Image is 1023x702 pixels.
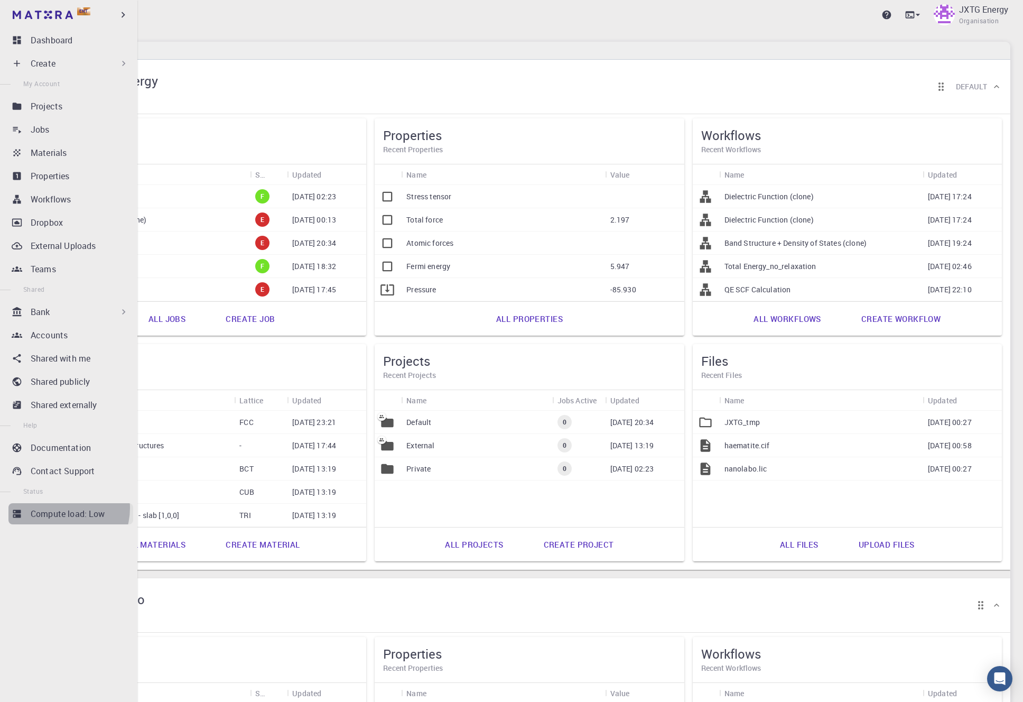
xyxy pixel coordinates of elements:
p: Materials [31,146,67,159]
p: Compute load: Low [31,507,105,520]
button: Sort [744,166,761,183]
button: Reorder cards [931,76,952,97]
p: Shared publicly [31,375,90,388]
button: Sort [629,166,646,183]
p: Dielectric Function (clone) [724,191,814,202]
div: Updated [610,390,639,411]
div: Updated [923,390,1002,411]
div: Updated [923,164,1002,185]
div: Lattice [234,390,287,411]
p: Total force [406,215,443,225]
a: Materials [8,142,133,163]
button: Sort [265,166,282,183]
button: Sort [263,392,280,409]
h6: Recent Projects [383,370,675,381]
h6: Recent Jobs [66,662,358,674]
div: Updated [292,164,321,185]
div: finished [255,189,269,204]
span: 0 [559,464,571,473]
div: Name [406,164,426,185]
a: All jobs [137,306,197,331]
p: 5.947 [610,261,630,272]
p: [DATE] 23:21 [292,417,336,428]
a: Compute load: Low [8,503,133,524]
h6: Recent Properties [383,662,675,674]
p: BCT [239,464,253,474]
button: Sort [426,392,443,409]
p: [DATE] 00:58 [928,440,972,451]
div: Value [605,164,684,185]
p: External Uploads [31,239,96,252]
span: Help [23,421,38,429]
div: Status [255,164,265,185]
p: [DATE] 13:19 [292,510,336,521]
button: Sort [321,166,338,183]
h5: Files [701,353,993,370]
p: Accounts [31,329,68,341]
div: Create [8,53,133,74]
div: error [255,213,269,227]
a: Workflows [8,189,133,210]
a: Projects [8,96,133,117]
button: Sort [744,392,761,409]
p: Total Energy_no_relaxation [724,261,816,272]
p: [DATE] 17:24 [928,191,972,202]
a: Create job [214,306,286,331]
p: - [239,440,241,451]
button: Sort [426,166,443,183]
span: 0 [559,441,571,450]
span: Status [23,487,43,495]
div: Name [83,390,234,411]
div: Name [401,390,552,411]
p: [DATE] 02:46 [928,261,972,272]
p: [DATE] 19:24 [928,238,972,248]
button: Sort [957,392,974,409]
button: Sort [744,685,761,701]
button: Sort [639,392,656,409]
div: Icon [693,164,719,185]
a: All projects [433,532,515,557]
p: Fermi energy [406,261,450,272]
p: JXTG_tmp [724,417,760,428]
p: Workflows [31,193,71,206]
h5: Materials [66,353,358,370]
span: F [256,192,268,201]
div: error [255,282,269,297]
button: Sort [321,685,338,701]
p: Band Structure + Density of States (clone) [724,238,867,248]
div: Updated [292,390,321,411]
div: Name [719,390,923,411]
p: [DATE] 20:34 [292,238,336,248]
div: JXTG EnergyJXTG EnergyOrganisationReorder cardsDefault [49,114,1010,570]
img: logo [13,11,73,19]
a: Jobs [8,119,133,140]
h5: Workflows [701,645,993,662]
p: [DATE] 00:27 [928,417,972,428]
p: CUB [239,487,254,497]
a: Shared with me [8,348,133,369]
a: Teams [8,258,133,280]
h6: Recent Materials [66,370,358,381]
a: Create workflow [850,306,952,331]
p: Dielectric Function (clone) [724,215,814,225]
button: Sort [265,685,282,701]
h5: Properties [383,645,675,662]
div: Open Intercom Messenger [987,666,1012,691]
span: 0 [559,418,571,427]
button: Sort [629,685,646,701]
a: Contact Support [8,460,133,482]
button: Sort [957,685,974,701]
p: JXTG Energy [959,3,1008,16]
div: Name [406,390,426,411]
p: Pressure [406,284,436,295]
a: Dropbox [8,212,133,233]
p: Create [31,57,55,70]
a: All materials [112,532,198,557]
h6: Recent Workflows [701,662,993,674]
span: Support [22,7,60,17]
p: nanolabo.lic [724,464,767,474]
p: [DATE] 17:45 [292,284,336,295]
a: All files [768,532,830,557]
div: Lattice [239,390,263,411]
p: [DATE] 13:19 [610,440,654,451]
